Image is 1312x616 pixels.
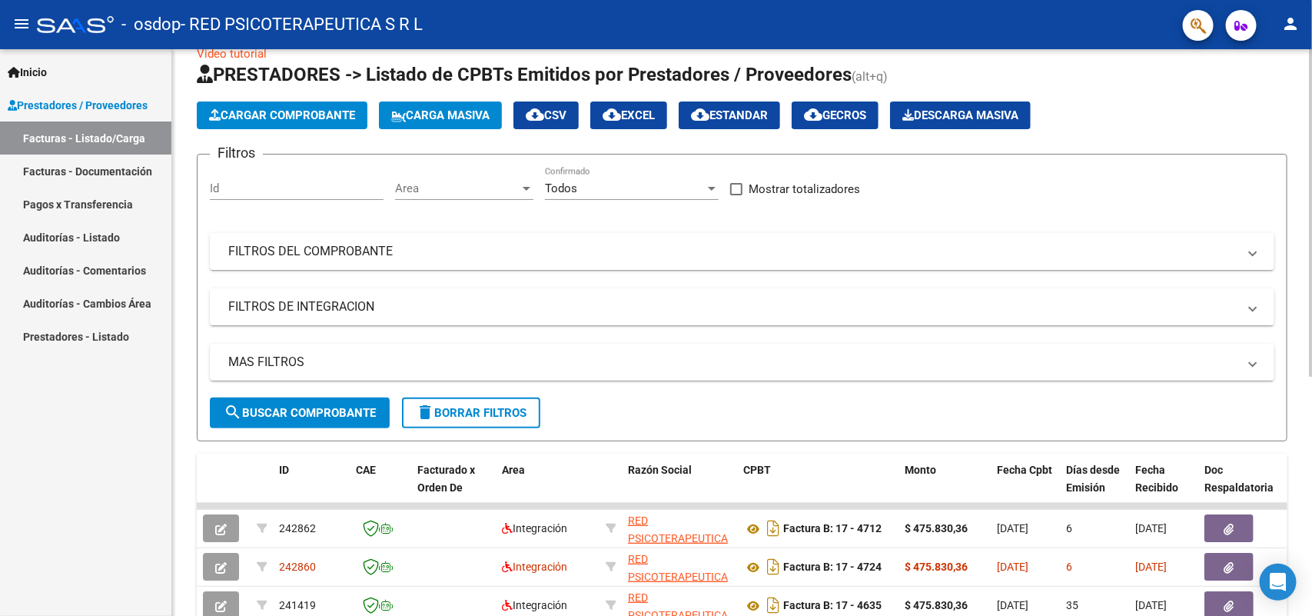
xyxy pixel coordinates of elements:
[603,108,655,122] span: EXCEL
[852,69,888,84] span: (alt+q)
[997,599,1028,611] span: [DATE]
[526,105,544,124] mat-icon: cloud_download
[228,243,1237,260] mat-panel-title: FILTROS DEL COMPROBANTE
[743,464,771,476] span: CPBT
[121,8,181,42] span: - osdop
[1204,464,1274,494] span: Doc Respaldatoria
[496,454,600,521] datatable-header-cell: Area
[1066,522,1072,534] span: 6
[622,454,737,521] datatable-header-cell: Razón Social
[804,108,866,122] span: Gecros
[279,522,316,534] span: 242862
[997,561,1028,573] span: [DATE]
[783,523,882,535] strong: Factura B: 17 - 4712
[209,108,355,122] span: Cargar Comprobante
[1066,599,1078,611] span: 35
[416,406,526,420] span: Borrar Filtros
[181,8,423,42] span: - RED PSICOTERAPEUTICA S R L
[210,398,390,428] button: Buscar Comprobante
[691,105,709,124] mat-icon: cloud_download
[628,514,728,562] span: RED PSICOTERAPEUTICA S R L
[792,102,879,129] button: Gecros
[1066,464,1120,494] span: Días desde Emisión
[395,181,520,195] span: Area
[391,108,490,122] span: Carga Masiva
[1281,15,1300,33] mat-icon: person
[402,398,540,428] button: Borrar Filtros
[417,464,475,494] span: Facturado x Orden De
[228,298,1237,315] mat-panel-title: FILTROS DE INTEGRACION
[8,97,148,114] span: Prestadores / Proveedores
[691,108,768,122] span: Estandar
[997,464,1052,476] span: Fecha Cpbt
[279,464,289,476] span: ID
[679,102,780,129] button: Estandar
[628,551,731,583] div: 30685453947
[545,181,577,195] span: Todos
[513,102,579,129] button: CSV
[279,599,316,611] span: 241419
[1129,454,1198,521] datatable-header-cell: Fecha Recibido
[1135,522,1167,534] span: [DATE]
[783,561,882,574] strong: Factura B: 17 - 4724
[1198,454,1290,521] datatable-header-cell: Doc Respaldatoria
[905,561,968,573] strong: $ 475.830,36
[628,464,692,476] span: Razón Social
[890,102,1031,129] app-download-masive: Descarga masiva de comprobantes (adjuntos)
[416,403,434,421] mat-icon: delete
[210,344,1274,381] mat-expansion-panel-header: MAS FILTROS
[224,406,376,420] span: Buscar Comprobante
[890,102,1031,129] button: Descarga Masiva
[997,522,1028,534] span: [DATE]
[603,105,621,124] mat-icon: cloud_download
[273,454,350,521] datatable-header-cell: ID
[898,454,991,521] datatable-header-cell: Monto
[628,553,728,601] span: RED PSICOTERAPEUTICA S R L
[197,102,367,129] button: Cargar Comprobante
[1060,454,1129,521] datatable-header-cell: Días desde Emisión
[379,102,502,129] button: Carga Masiva
[991,454,1060,521] datatable-header-cell: Fecha Cpbt
[763,554,783,579] i: Descargar documento
[1260,564,1297,601] div: Open Intercom Messenger
[502,599,567,611] span: Integración
[197,64,852,85] span: PRESTADORES -> Listado de CPBTs Emitidos por Prestadores / Proveedores
[737,454,898,521] datatable-header-cell: CPBT
[8,64,47,81] span: Inicio
[210,142,263,164] h3: Filtros
[350,454,411,521] datatable-header-cell: CAE
[502,561,567,573] span: Integración
[783,600,882,612] strong: Factura B: 17 - 4635
[279,561,316,573] span: 242860
[590,102,667,129] button: EXCEL
[526,108,566,122] span: CSV
[1135,561,1167,573] span: [DATE]
[12,15,31,33] mat-icon: menu
[763,516,783,541] i: Descargar documento
[197,47,267,61] a: Video tutorial
[1135,599,1167,611] span: [DATE]
[628,512,731,544] div: 30685453947
[804,105,822,124] mat-icon: cloud_download
[502,522,567,534] span: Integración
[902,108,1018,122] span: Descarga Masiva
[905,599,968,611] strong: $ 475.830,36
[905,522,968,534] strong: $ 475.830,36
[905,464,936,476] span: Monto
[502,464,525,476] span: Area
[749,180,860,198] span: Mostrar totalizadores
[1066,561,1072,573] span: 6
[411,454,496,521] datatable-header-cell: Facturado x Orden De
[224,403,242,421] mat-icon: search
[1135,464,1178,494] span: Fecha Recibido
[210,288,1274,325] mat-expansion-panel-header: FILTROS DE INTEGRACION
[210,233,1274,270] mat-expansion-panel-header: FILTROS DEL COMPROBANTE
[356,464,376,476] span: CAE
[228,354,1237,371] mat-panel-title: MAS FILTROS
